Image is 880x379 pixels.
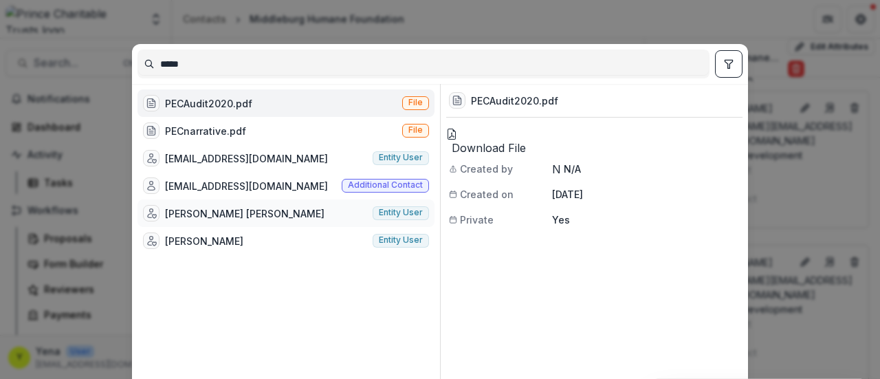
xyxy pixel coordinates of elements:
span: Entity user [379,208,423,217]
div: [PERSON_NAME] [165,234,243,248]
div: [EMAIL_ADDRESS][DOMAIN_NAME] [165,179,328,193]
div: [PERSON_NAME] [PERSON_NAME] [165,206,324,221]
div: [EMAIL_ADDRESS][DOMAIN_NAME] [165,151,328,166]
span: Entity user [379,153,423,162]
p: Yes [552,213,740,227]
span: Created on [460,187,514,202]
p: N/A [564,162,581,176]
h3: PECAudit2020.pdf [471,94,558,108]
span: File [408,125,423,135]
span: Additional contact [348,180,423,190]
div: PECAudit2020.pdf [165,96,252,111]
button: Download PECAudit2020.pdf [446,140,526,156]
button: toggle filters [715,50,742,78]
span: File [408,98,423,107]
div: N/A [552,164,561,175]
span: Entity user [379,235,423,245]
span: Created by [460,162,513,176]
span: Private [460,213,494,227]
p: [DATE] [552,187,740,202]
div: PECnarrative.pdf [165,124,246,138]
